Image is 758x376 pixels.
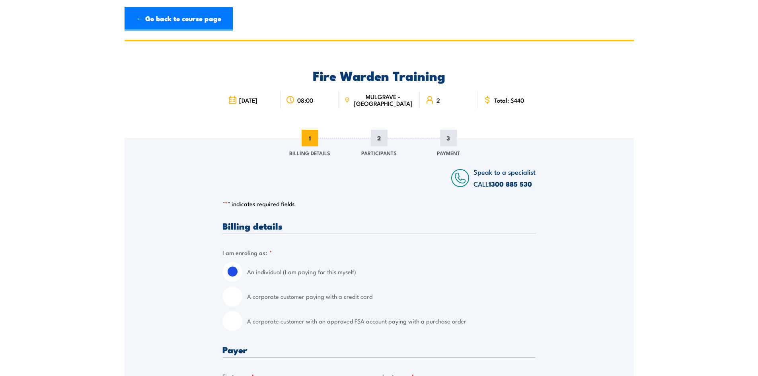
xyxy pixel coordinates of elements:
h3: Billing details [222,221,536,230]
span: 3 [440,130,457,146]
span: Speak to a specialist CALL [474,167,536,189]
span: 08:00 [297,97,313,103]
h3: Payer [222,345,536,354]
label: An individual (I am paying for this myself) [247,262,536,282]
span: Participants [361,149,397,157]
span: [DATE] [239,97,257,103]
p: " " indicates required fields [222,200,536,208]
label: A corporate customer with an approved FSA account paying with a purchase order [247,311,536,331]
label: A corporate customer paying with a credit card [247,286,536,306]
legend: I am enroling as: [222,248,272,257]
span: 2 [436,97,440,103]
span: 1 [302,130,318,146]
h2: Fire Warden Training [222,70,536,81]
a: 1300 885 530 [489,179,532,189]
span: MULGRAVE - [GEOGRAPHIC_DATA] [352,93,414,107]
span: Billing Details [289,149,330,157]
a: ← Go back to course page [125,7,233,31]
span: 2 [371,130,388,146]
span: Total: $440 [494,97,524,103]
span: Payment [437,149,460,157]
